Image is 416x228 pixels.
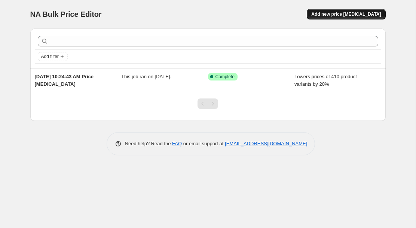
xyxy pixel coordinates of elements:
[225,141,307,146] a: [EMAIL_ADDRESS][DOMAIN_NAME]
[182,141,225,146] span: or email support at
[121,74,171,79] span: This job ran on [DATE].
[41,54,59,60] span: Add filter
[215,74,235,80] span: Complete
[198,98,218,109] nav: Pagination
[172,141,182,146] a: FAQ
[311,11,381,17] span: Add new price [MEDICAL_DATA]
[294,74,357,87] span: Lowers prices of 410 product variants by 20%
[35,74,94,87] span: [DATE] 10:24:43 AM Price [MEDICAL_DATA]
[125,141,172,146] span: Need help? Read the
[307,9,385,19] button: Add new price [MEDICAL_DATA]
[38,52,68,61] button: Add filter
[30,10,102,18] span: NA Bulk Price Editor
